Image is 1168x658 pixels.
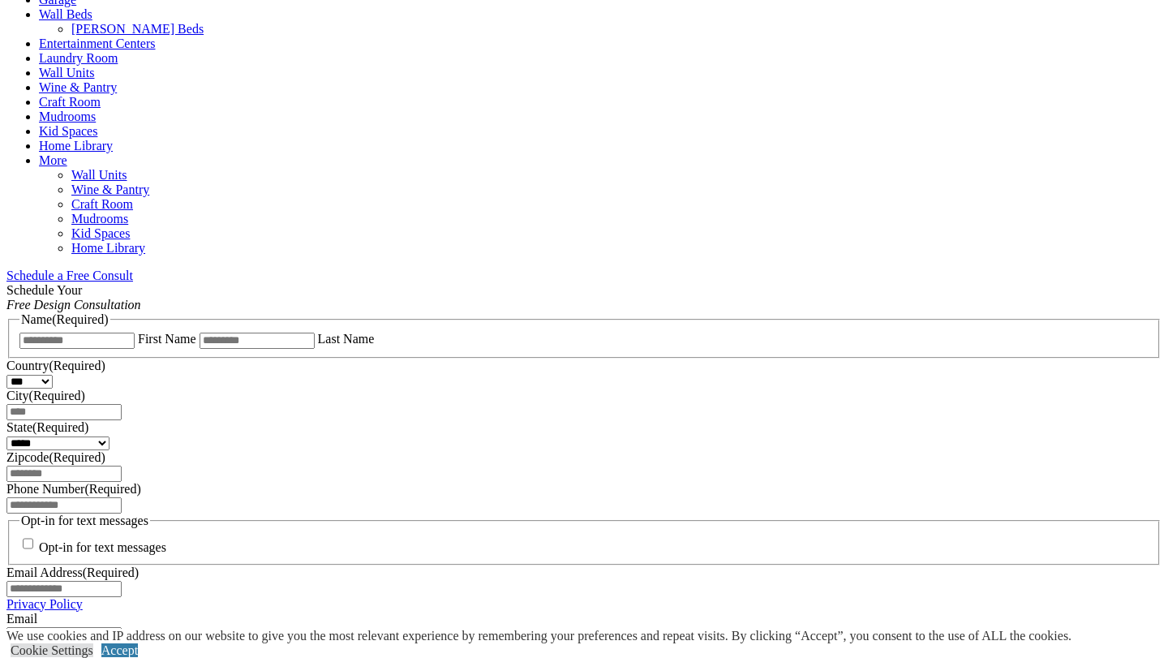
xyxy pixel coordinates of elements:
span: (Required) [49,450,105,464]
label: Zipcode [6,450,105,464]
a: Kid Spaces [71,226,130,240]
a: [PERSON_NAME] Beds [71,22,204,36]
span: (Required) [83,566,139,579]
label: Email [6,612,37,626]
a: Laundry Room [39,51,118,65]
a: Kid Spaces [39,124,97,138]
legend: Name [19,312,110,327]
a: Wine & Pantry [39,80,117,94]
a: Craft Room [71,197,133,211]
label: Phone Number [6,482,141,496]
a: Cookie Settings [11,643,93,657]
label: City [6,389,85,402]
a: Craft Room [39,95,101,109]
label: Country [6,359,105,372]
span: (Required) [52,312,108,326]
a: Wall Units [71,168,127,182]
a: Mudrooms [71,212,128,226]
label: Last Name [318,332,375,346]
label: First Name [138,332,196,346]
a: Wall Beds [39,7,92,21]
span: (Required) [49,359,105,372]
label: Email Address [6,566,139,579]
label: State [6,420,88,434]
a: Wine & Pantry [71,183,149,196]
a: Home Library [39,139,113,153]
a: More menu text will display only on big screen [39,153,67,167]
a: Entertainment Centers [39,37,156,50]
div: We use cookies and IP address on our website to give you the most relevant experience by remember... [6,629,1071,643]
span: (Required) [29,389,85,402]
span: (Required) [84,482,140,496]
a: Accept [101,643,138,657]
a: Schedule a Free Consult (opens a dropdown menu) [6,269,133,282]
a: Privacy Policy [6,597,83,611]
span: Schedule Your [6,283,141,312]
a: Wall Units [39,66,94,80]
legend: Opt-in for text messages [19,514,150,528]
em: Free Design Consultation [6,298,141,312]
a: Mudrooms [39,110,96,123]
label: Opt-in for text messages [39,541,166,555]
a: Home Library [71,241,145,255]
span: (Required) [32,420,88,434]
